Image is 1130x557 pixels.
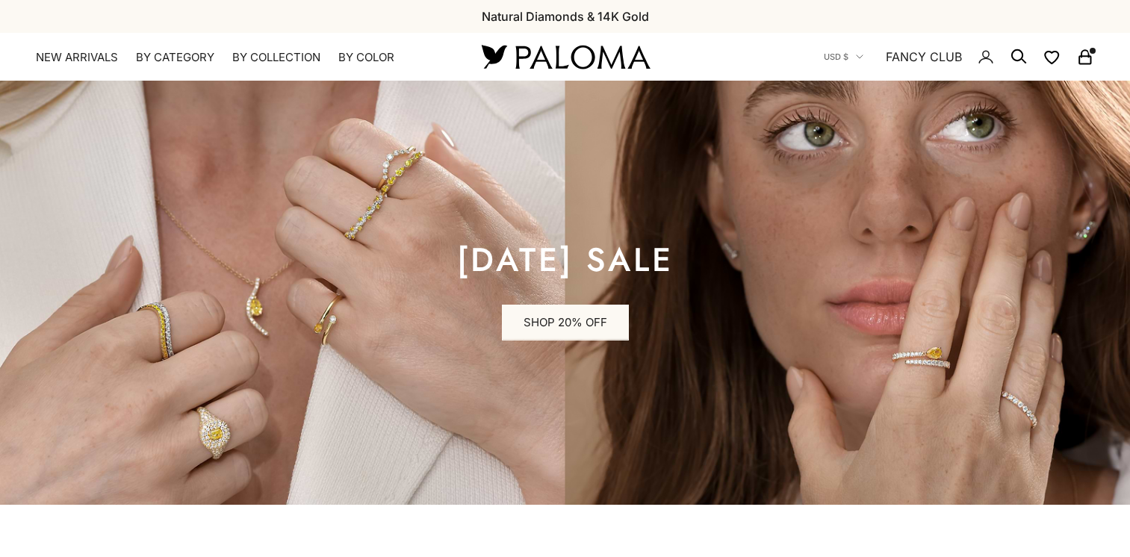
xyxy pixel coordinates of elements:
a: NEW ARRIVALS [36,50,118,65]
p: [DATE] sale [457,245,674,275]
a: FANCY CLUB [886,47,962,66]
span: USD $ [824,50,848,63]
summary: By Color [338,50,394,65]
summary: By Collection [232,50,320,65]
p: Natural Diamonds & 14K Gold [482,7,649,26]
nav: Primary navigation [36,50,446,65]
a: SHOP 20% OFF [502,305,629,340]
button: USD $ [824,50,863,63]
summary: By Category [136,50,214,65]
nav: Secondary navigation [824,33,1094,81]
